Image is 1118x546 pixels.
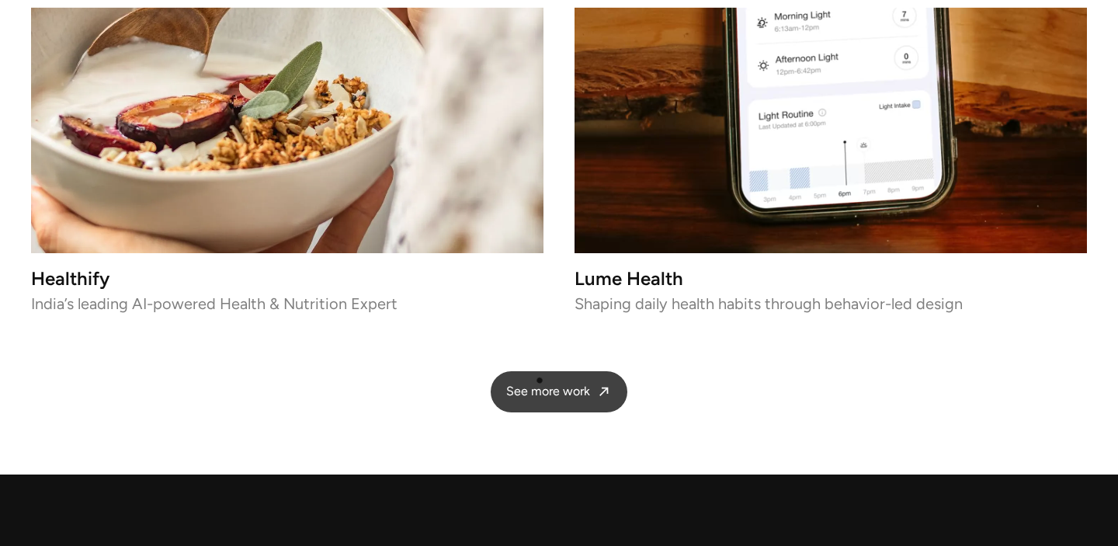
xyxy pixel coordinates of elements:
a: See more work [491,371,627,412]
h3: Healthify [31,272,543,285]
h3: Lume Health [575,272,1087,285]
p: India’s leading AI-powered Health & Nutrition Expert [31,298,543,309]
p: Shaping daily health habits through behavior-led design [575,298,1087,309]
span: See more work [506,384,590,400]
